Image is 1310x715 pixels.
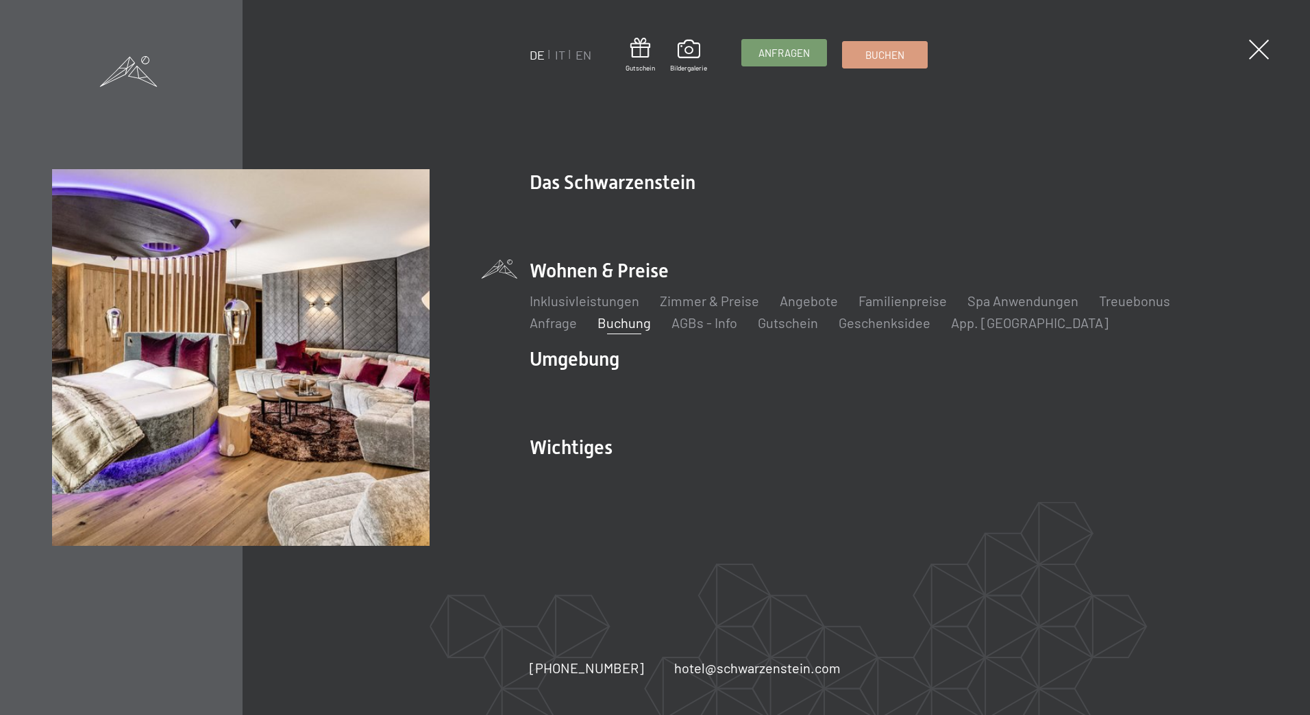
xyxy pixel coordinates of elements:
span: Anfragen [758,46,810,60]
a: Buchen [843,42,927,68]
a: [PHONE_NUMBER] [530,658,644,677]
a: IT [555,47,565,62]
a: AGBs - Info [671,314,737,331]
a: Treuebonus [1099,292,1170,309]
a: Buchung [597,314,651,331]
a: Familienpreise [858,292,947,309]
span: [PHONE_NUMBER] [530,660,644,676]
a: App. [GEOGRAPHIC_DATA] [951,314,1109,331]
a: DE [530,47,545,62]
a: Bildergalerie [670,40,707,73]
a: Anfrage [530,314,577,331]
span: Buchen [865,48,904,62]
span: Gutschein [626,63,655,73]
a: Angebote [780,292,838,309]
a: Geschenksidee [839,314,930,331]
a: Spa Anwendungen [967,292,1078,309]
a: Inklusivleistungen [530,292,639,309]
span: Bildergalerie [670,63,707,73]
a: EN [576,47,591,62]
a: hotel@schwarzenstein.com [674,658,841,677]
img: Buchung [52,169,430,547]
a: Zimmer & Preise [660,292,759,309]
a: Gutschein [626,38,655,73]
a: Gutschein [758,314,818,331]
a: Anfragen [742,40,826,66]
